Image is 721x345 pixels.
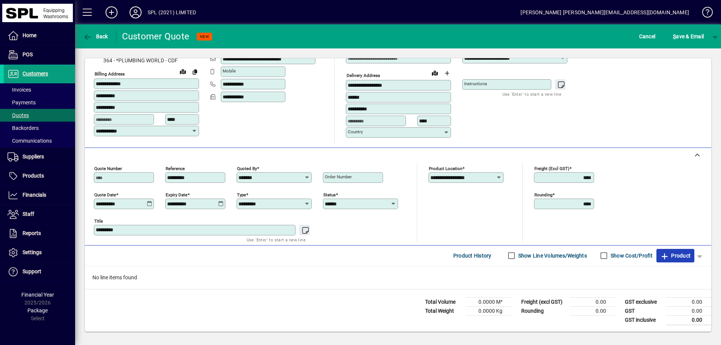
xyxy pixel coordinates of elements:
[237,166,257,171] mat-label: Quoted by
[23,154,44,160] span: Suppliers
[656,249,694,262] button: Product
[466,297,511,306] td: 0.0000 M³
[85,266,711,289] div: No line items found
[94,166,122,171] mat-label: Quote number
[23,192,46,198] span: Financials
[8,138,52,144] span: Communications
[570,306,615,315] td: 0.00
[4,45,75,64] a: POS
[534,192,552,197] mat-label: Rounding
[4,109,75,122] a: Quotes
[8,112,29,118] span: Quotes
[466,306,511,315] td: 0.0000 Kg
[697,2,712,26] a: Knowledge Base
[166,166,185,171] mat-label: Reference
[666,306,711,315] td: 0.00
[4,83,75,96] a: Invoices
[4,243,75,262] a: Settings
[23,173,44,179] span: Products
[666,315,711,325] td: 0.00
[122,30,190,42] div: Customer Quote
[621,315,666,325] td: GST inclusive
[21,292,54,298] span: Financial Year
[94,192,116,197] mat-label: Quote date
[75,30,116,43] app-page-header-button: Back
[4,122,75,134] a: Backorders
[621,306,666,315] td: GST
[639,30,656,42] span: Cancel
[429,67,441,79] a: View on map
[23,211,34,217] span: Staff
[517,297,570,306] td: Freight (excl GST)
[666,297,711,306] td: 0.00
[421,297,466,306] td: Total Volume
[453,250,492,262] span: Product History
[325,174,352,179] mat-label: Order number
[148,6,196,18] div: SPL (2021) LIMITED
[517,306,570,315] td: Rounding
[4,167,75,185] a: Products
[237,192,246,197] mat-label: Type
[23,230,41,236] span: Reports
[23,71,48,77] span: Customers
[177,65,189,77] a: View on map
[166,192,187,197] mat-label: Expiry date
[247,235,306,244] mat-hint: Use 'Enter' to start a new line
[94,57,199,65] span: 364 - *PLUMBING WORLD - CDF
[637,30,658,43] button: Cancel
[200,34,209,39] span: NEW
[223,68,236,74] mat-label: Mobile
[609,252,653,259] label: Show Cost/Profit
[660,250,691,262] span: Product
[4,148,75,166] a: Suppliers
[8,125,39,131] span: Backorders
[673,30,704,42] span: ave & Email
[621,297,666,306] td: GST exclusive
[23,32,36,38] span: Home
[189,66,201,78] button: Copy to Delivery address
[421,306,466,315] td: Total Weight
[4,224,75,243] a: Reports
[4,205,75,224] a: Staff
[441,67,453,79] button: Choose address
[517,252,587,259] label: Show Line Volumes/Weights
[83,33,108,39] span: Back
[8,99,36,105] span: Payments
[124,6,148,19] button: Profile
[429,166,462,171] mat-label: Product location
[4,262,75,281] a: Support
[450,249,495,262] button: Product History
[570,297,615,306] td: 0.00
[502,90,561,98] mat-hint: Use 'Enter' to start a new line
[4,96,75,109] a: Payments
[4,26,75,45] a: Home
[673,33,676,39] span: S
[323,192,336,197] mat-label: Status
[534,166,569,171] mat-label: Freight (excl GST)
[4,186,75,205] a: Financials
[23,249,42,255] span: Settings
[27,307,48,313] span: Package
[94,218,103,223] mat-label: Title
[100,6,124,19] button: Add
[520,6,689,18] div: [PERSON_NAME] [PERSON_NAME][EMAIL_ADDRESS][DOMAIN_NAME]
[669,30,707,43] button: Save & Email
[4,134,75,147] a: Communications
[23,268,41,274] span: Support
[8,87,31,93] span: Invoices
[81,30,110,43] button: Back
[348,129,363,134] mat-label: Country
[23,51,33,57] span: POS
[464,81,487,86] mat-label: Instructions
